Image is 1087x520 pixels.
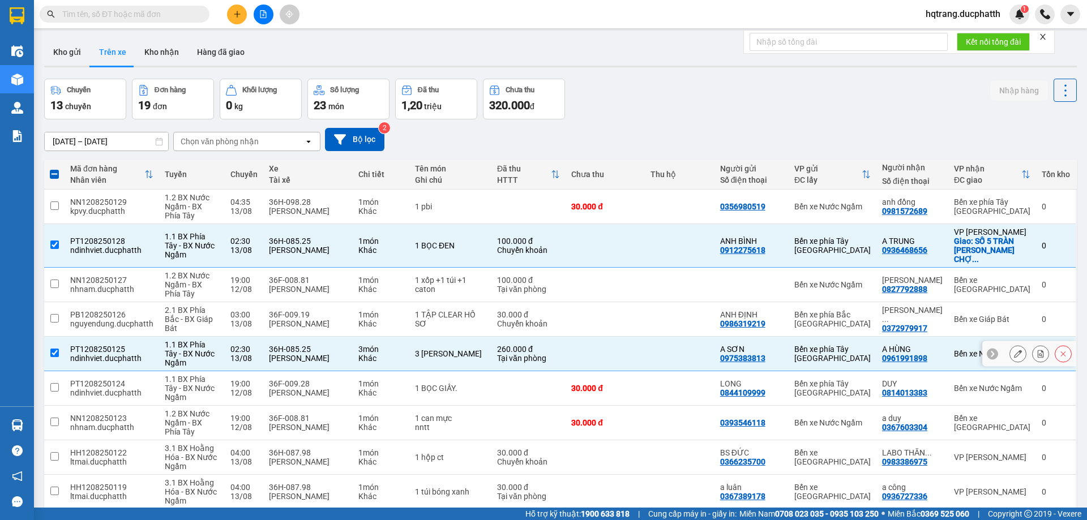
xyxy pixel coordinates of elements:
[720,354,765,363] div: 0975383813
[90,38,135,66] button: Trên xe
[720,246,765,255] div: 0912275618
[230,448,258,457] div: 04:00
[1042,241,1070,250] div: 0
[165,409,209,436] span: 1.2 BX Nước Ngầm - BX Phía Tây
[62,8,196,20] input: Tìm tên, số ĐT hoặc mã đơn
[358,414,404,423] div: 1 món
[497,175,551,184] div: HTTT
[70,285,153,294] div: nhnam.ducphatth
[70,448,153,457] div: HH1208250122
[11,74,23,85] img: warehouse-icon
[67,86,91,94] div: Chuyến
[1042,384,1070,393] div: 0
[497,492,560,501] div: Tại văn phòng
[269,246,347,255] div: [PERSON_NAME]
[242,86,277,94] div: Khối lượng
[358,285,404,294] div: Khác
[925,448,932,457] span: ...
[957,33,1030,51] button: Kết nối tổng đài
[325,128,384,151] button: Bộ lọc
[47,10,55,18] span: search
[954,197,1030,216] div: Bến xe phía Tây [GEOGRAPHIC_DATA]
[882,207,927,216] div: 0981572689
[280,5,299,24] button: aim
[230,276,258,285] div: 19:00
[358,423,404,432] div: Khác
[497,237,560,246] div: 100.000 đ
[882,324,927,333] div: 0372979917
[70,164,144,173] div: Mã đơn hàng
[1042,170,1070,179] div: Tồn kho
[269,354,347,363] div: [PERSON_NAME]
[165,232,215,259] span: 1.1 BX Phía Tây - BX Nước Ngầm
[44,79,126,119] button: Chuyến13chuyến
[401,98,422,112] span: 1,20
[269,310,347,319] div: 36F-009.19
[794,310,871,328] div: Bến xe phía Bắc [GEOGRAPHIC_DATA]
[794,379,871,397] div: Bến xe phía Tây [GEOGRAPHIC_DATA]
[720,379,783,388] div: LONG
[269,285,347,294] div: [PERSON_NAME]
[165,340,215,367] span: 1.1 BX Phía Tây - BX Nước Ngầm
[269,276,347,285] div: 36F-008.81
[11,45,23,57] img: warehouse-icon
[794,202,871,211] div: Bến xe Nước Ngầm
[720,388,765,397] div: 0844109999
[11,102,23,114] img: warehouse-icon
[358,483,404,492] div: 1 món
[358,345,404,354] div: 3 món
[358,207,404,216] div: Khác
[794,237,871,255] div: Bến xe phía Tây [GEOGRAPHIC_DATA]
[230,492,258,501] div: 13/08
[497,285,560,294] div: Tại văn phòng
[882,163,943,172] div: Người nhận
[954,276,1030,294] div: Bến xe [GEOGRAPHIC_DATA]
[948,160,1036,190] th: Toggle SortBy
[794,418,871,427] div: Bến xe Nước Ngầm
[153,102,167,111] span: đơn
[794,483,871,501] div: Bến xe [GEOGRAPHIC_DATA]
[10,7,24,24] img: logo-vxr
[415,414,486,423] div: 1 can mực
[720,418,765,427] div: 0393546118
[888,508,969,520] span: Miền Bắc
[720,175,783,184] div: Số điện thoại
[230,379,258,388] div: 19:00
[882,276,943,285] div: c hoài
[12,471,23,482] span: notification
[226,98,232,112] span: 0
[497,319,560,328] div: Chuyển khoản
[990,80,1048,101] button: Nhập hàng
[230,170,258,179] div: Chuyến
[882,483,943,492] div: a công
[269,207,347,216] div: [PERSON_NAME]
[358,319,404,328] div: Khác
[358,246,404,255] div: Khác
[1060,5,1080,24] button: caret-down
[12,445,23,456] span: question-circle
[882,315,889,324] span: ...
[720,448,783,457] div: BS ĐỨC
[648,508,737,520] span: Cung cấp máy in - giấy in:
[750,33,948,51] input: Nhập số tổng đài
[954,414,1030,432] div: Bến xe [GEOGRAPHIC_DATA]
[358,492,404,501] div: Khác
[497,354,560,363] div: Tại văn phòng
[70,319,153,328] div: nguyendung.ducphatth
[917,7,1009,21] span: hqtrang.ducphatth
[230,197,258,207] div: 04:35
[155,86,186,94] div: Đơn hàng
[881,512,885,516] span: ⚪️
[165,170,219,179] div: Tuyến
[70,492,153,501] div: ltmai.ducphatth
[497,310,560,319] div: 30.000 đ
[269,237,347,246] div: 36H-085.25
[227,5,247,24] button: plus
[954,453,1030,462] div: VP [PERSON_NAME]
[954,384,1030,393] div: Bến xe Nước Ngầm
[230,423,258,432] div: 12/08
[269,492,347,501] div: [PERSON_NAME]
[379,122,390,134] sup: 2
[882,448,943,457] div: LABO THĂNG LONG
[230,345,258,354] div: 02:30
